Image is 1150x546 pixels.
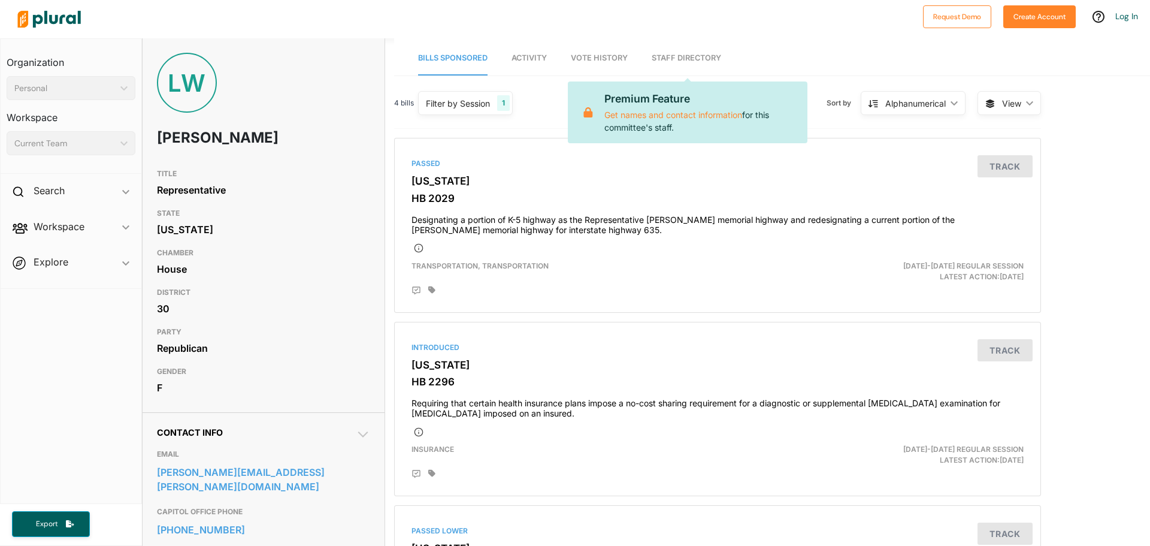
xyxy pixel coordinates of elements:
a: Bills Sponsored [418,41,488,76]
span: [DATE]-[DATE] Regular Session [903,445,1024,454]
div: Add tags [428,469,435,478]
button: Track [978,339,1033,361]
span: 4 bills [394,98,414,108]
div: Add Position Statement [411,286,421,295]
h1: [PERSON_NAME] [157,120,285,156]
div: Passed [411,158,1024,169]
div: F [157,379,370,397]
h3: TITLE [157,167,370,181]
h3: Workspace [7,100,135,126]
h3: HB 2029 [411,192,1024,204]
h3: [US_STATE] [411,175,1024,187]
div: Alphanumerical [885,97,946,110]
div: 30 [157,300,370,318]
span: Transportation, Transportation [411,261,549,270]
div: Personal [14,82,116,95]
span: Bills Sponsored [418,53,488,62]
a: Staff Directory [652,41,721,76]
a: [PHONE_NUMBER] [157,521,370,539]
span: View [1002,97,1021,110]
a: Get names and contact information [604,110,742,120]
h3: PARTY [157,325,370,339]
h3: HB 2296 [411,376,1024,388]
a: Request Demo [923,10,991,22]
div: Representative [157,181,370,199]
div: Filter by Session [426,97,490,110]
span: Sort by [827,98,861,108]
h4: Designating a portion of K-5 highway as the Representative [PERSON_NAME] memorial highway and red... [411,209,1024,236]
div: Add Position Statement [411,469,421,479]
a: [PERSON_NAME][EMAIL_ADDRESS][PERSON_NAME][DOMAIN_NAME] [157,463,370,496]
button: Create Account [1003,5,1076,28]
p: Premium Feature [604,91,798,107]
div: Latest Action: [DATE] [822,261,1033,282]
h3: EMAIL [157,447,370,461]
div: House [157,260,370,278]
div: Current Team [14,137,116,150]
div: 1 [497,95,510,111]
span: Activity [512,53,547,62]
button: Request Demo [923,5,991,28]
p: for this committee's staff. [604,91,798,133]
button: Export [12,511,90,537]
a: Log In [1115,11,1138,22]
div: Introduced [411,342,1024,353]
span: Export [28,519,66,529]
a: Create Account [1003,10,1076,22]
div: Add tags [428,286,435,294]
div: LW [157,53,217,113]
div: [US_STATE] [157,221,370,239]
button: Track [978,155,1033,177]
a: Vote History [571,41,628,76]
h3: DISTRICT [157,285,370,300]
span: Contact Info [157,427,223,438]
span: Vote History [571,53,628,62]
h2: Search [34,184,65,197]
span: Insurance [411,445,454,454]
a: Activity [512,41,547,76]
h3: CAPITOL OFFICE PHONE [157,505,370,519]
h3: CHAMBER [157,246,370,260]
h3: [US_STATE] [411,359,1024,371]
h3: Organization [7,45,135,71]
button: Track [978,523,1033,545]
h3: STATE [157,206,370,221]
div: Passed Lower [411,526,1024,536]
span: [DATE]-[DATE] Regular Session [903,261,1024,270]
h3: GENDER [157,364,370,379]
div: Republican [157,339,370,357]
div: Latest Action: [DATE] [822,444,1033,466]
h4: Requiring that certain health insurance plans impose a no-cost sharing requirement for a diagnost... [411,393,1024,419]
